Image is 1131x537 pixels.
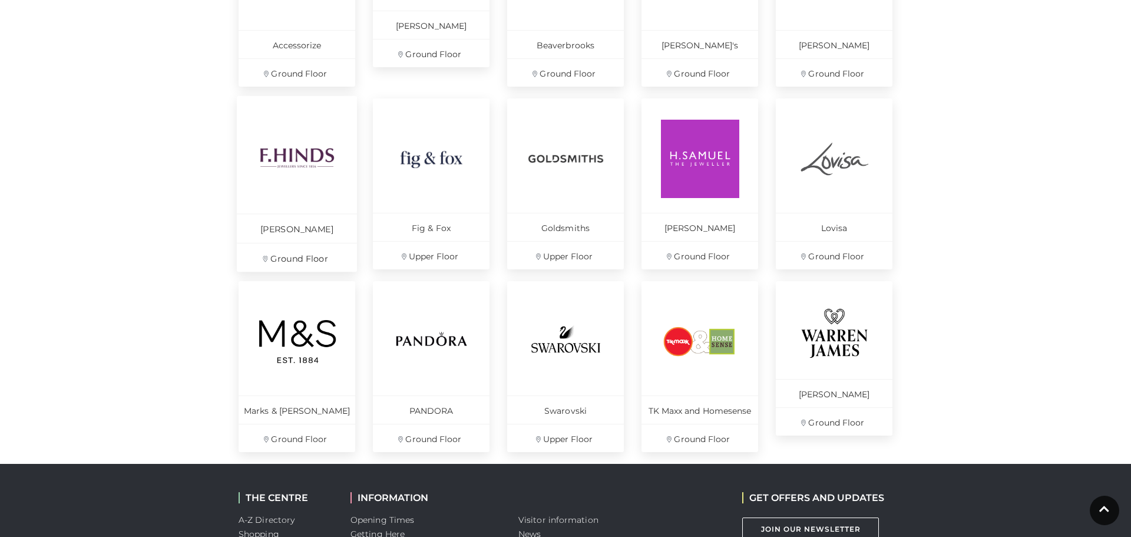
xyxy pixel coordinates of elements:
[641,98,758,269] a: [PERSON_NAME] Ground Floor
[776,379,892,407] p: [PERSON_NAME]
[641,424,758,452] p: Ground Floor
[641,58,758,87] p: Ground Floor
[776,58,892,87] p: Ground Floor
[776,281,892,436] a: [PERSON_NAME] Ground Floor
[237,243,357,272] p: Ground Floor
[641,30,758,58] p: [PERSON_NAME]'s
[373,39,490,67] p: Ground Floor
[373,396,490,424] p: PANDORA
[641,281,758,452] a: TK Maxx and Homesense Ground Floor
[507,58,624,87] p: Ground Floor
[239,492,333,503] h2: THE CENTRE
[373,213,490,241] p: Fig & Fox
[641,396,758,424] p: TK Maxx and Homesense
[239,515,295,525] a: A-Z Directory
[507,281,624,452] a: Swarovski Upper Floor
[373,424,490,452] p: Ground Floor
[518,515,598,525] a: Visitor information
[507,424,624,452] p: Upper Floor
[373,281,490,452] a: PANDORA Ground Floor
[350,492,501,503] h2: INFORMATION
[776,98,892,269] a: Lovisa Ground Floor
[239,424,355,452] p: Ground Floor
[776,407,892,436] p: Ground Floor
[239,396,355,424] p: Marks & [PERSON_NAME]
[373,11,490,39] p: [PERSON_NAME]
[507,30,624,58] p: Beaverbrooks
[373,98,490,269] a: Fig & Fox Upper Floor
[776,213,892,241] p: Lovisa
[507,213,624,241] p: Goldsmiths
[373,241,490,269] p: Upper Floor
[641,241,758,269] p: Ground Floor
[237,213,357,242] p: [PERSON_NAME]
[507,98,624,269] a: Goldsmiths Upper Floor
[239,58,355,87] p: Ground Floor
[507,396,624,424] p: Swarovski
[239,30,355,58] p: Accessorize
[239,281,355,452] a: Marks & [PERSON_NAME] Ground Floor
[350,515,414,525] a: Opening Times
[776,241,892,269] p: Ground Floor
[776,30,892,58] p: [PERSON_NAME]
[237,96,357,272] a: [PERSON_NAME] Ground Floor
[641,213,758,241] p: [PERSON_NAME]
[507,241,624,269] p: Upper Floor
[742,492,884,503] h2: GET OFFERS AND UPDATES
